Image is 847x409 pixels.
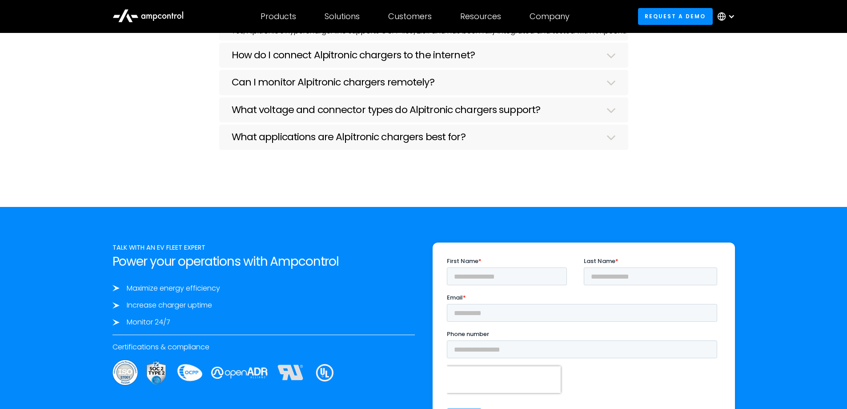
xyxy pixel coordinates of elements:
div: Company [530,12,570,21]
div: Resources [460,12,501,21]
h3: What voltage and connector types do Alpitronic chargers support? [232,104,541,116]
div: Solutions [325,12,360,21]
div: Certifications & compliance [112,342,415,352]
div: Maximize energy efficiency [127,283,220,293]
div: Increase charger uptime [127,300,212,310]
h3: What applications are Alpitronic chargers best for? [232,131,466,143]
h3: How do I connect Alpitronic chargers to the internet? [232,49,475,61]
div: TALK WITH AN EV FLEET EXPERT [112,243,415,252]
div: Customers [388,12,432,21]
img: Dropdown Arrow [606,108,616,113]
div: Products [261,12,296,21]
img: Dropdown Arrow [606,53,616,58]
div: Monitor 24/7 [127,317,170,327]
img: Dropdown Arrow [606,80,616,85]
img: Dropdown Arrow [606,135,616,140]
h2: Power your operations with Ampcontrol [112,254,415,269]
a: Request a demo [638,8,713,24]
h3: Can I monitor Alpitronic chargers remotely? [232,77,434,88]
